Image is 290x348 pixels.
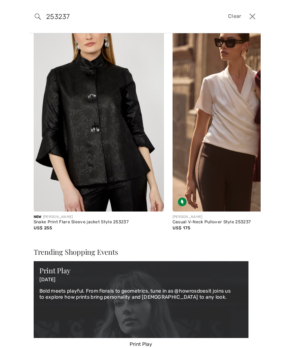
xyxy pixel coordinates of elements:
div: Print Play [39,267,243,274]
a: Print Play Print Play [DATE] Bold meets playful. From florals to geometrics, tune in as @howrosdo... [34,261,248,348]
div: Snake Print Flare Sleeve jacket Style 253237 [34,220,164,225]
img: Snake Print Flare Sleeve jacket Style 253237. Black [34,16,164,212]
span: US$ 175 [173,225,190,230]
input: TYPE TO SEARCH [41,6,200,27]
span: New [34,215,42,219]
p: [DATE] [39,277,243,283]
img: Sustainable Fabric [178,198,187,206]
div: Trending Shopping Events [34,248,256,255]
p: Bold meets playful. From florals to geometrics, tune in as @howrosdoesit joins us to explore how ... [39,288,243,300]
img: search the website [35,14,41,20]
button: Close [247,11,258,22]
span: Print Play [34,340,248,348]
div: [PERSON_NAME] [34,214,164,220]
span: Clear [228,13,241,20]
span: US$ 255 [34,225,52,230]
